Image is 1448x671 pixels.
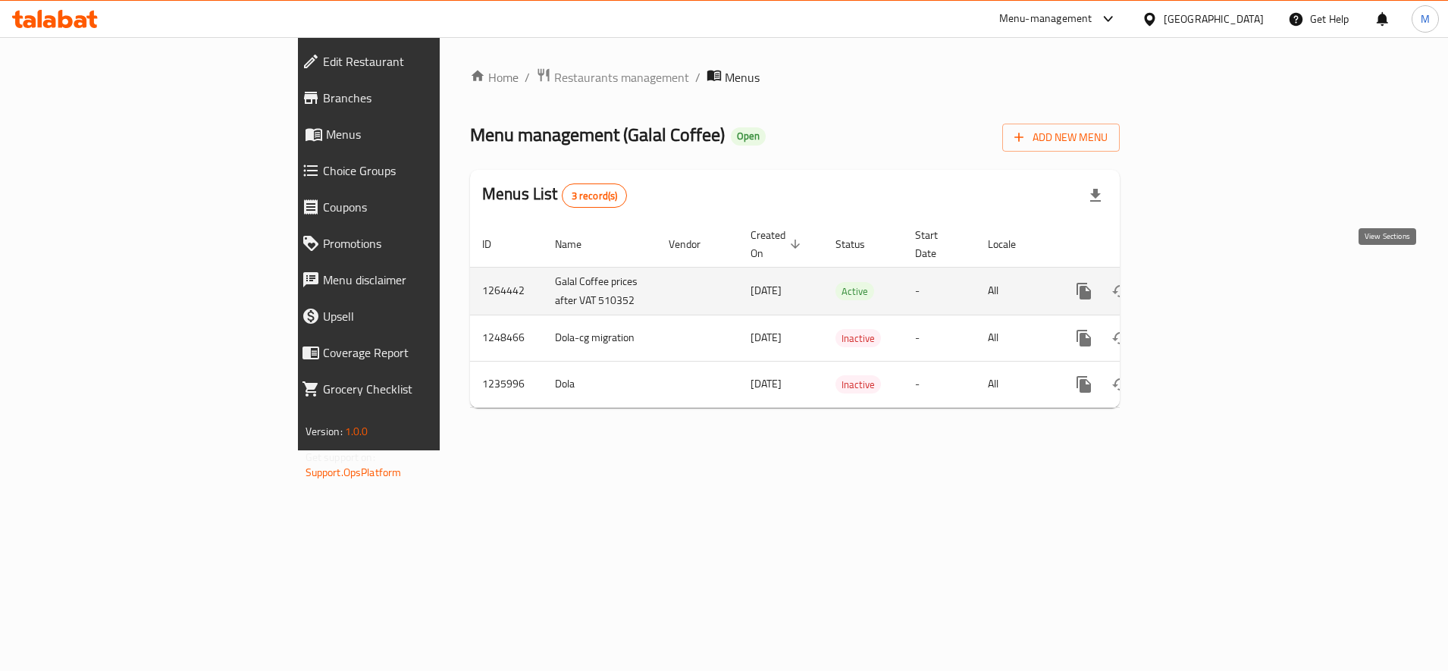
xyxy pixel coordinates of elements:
span: Restaurants management [554,68,689,86]
div: Active [835,282,874,300]
a: Menu disclaimer [290,262,540,298]
span: [DATE] [751,281,782,300]
span: Start Date [915,226,957,262]
a: Support.OpsPlatform [306,462,402,482]
span: Coverage Report [323,343,528,362]
span: Status [835,235,885,253]
span: [DATE] [751,328,782,347]
nav: breadcrumb [470,67,1120,87]
span: Inactive [835,330,881,347]
button: Change Status [1102,366,1139,403]
div: Menu-management [999,10,1092,28]
td: All [976,267,1054,315]
span: Active [835,283,874,300]
span: Coupons [323,198,528,216]
a: Menus [290,116,540,152]
span: Promotions [323,234,528,252]
span: Add New Menu [1014,128,1108,147]
li: / [695,68,700,86]
span: [DATE] [751,374,782,394]
table: enhanced table [470,221,1224,408]
td: - [903,361,976,407]
button: Add New Menu [1002,124,1120,152]
span: Vendor [669,235,720,253]
th: Actions [1054,221,1224,268]
span: 3 record(s) [563,189,627,203]
div: Open [731,127,766,146]
td: Dola-cg migration [543,315,657,361]
div: Inactive [835,329,881,347]
span: Version: [306,422,343,441]
button: more [1066,366,1102,403]
button: more [1066,273,1102,309]
span: Inactive [835,376,881,394]
span: M [1421,11,1430,27]
span: Choice Groups [323,161,528,180]
a: Edit Restaurant [290,43,540,80]
td: - [903,315,976,361]
a: Coupons [290,189,540,225]
span: ID [482,235,511,253]
span: Get support on: [306,447,375,467]
span: Grocery Checklist [323,380,528,398]
span: Menu management ( Galal Coffee ) [470,118,725,152]
td: - [903,267,976,315]
span: Open [731,130,766,143]
span: Edit Restaurant [323,52,528,71]
span: Created On [751,226,805,262]
span: Menus [725,68,760,86]
a: Choice Groups [290,152,540,189]
a: Branches [290,80,540,116]
a: Promotions [290,225,540,262]
td: Galal Coffee prices after VAT 510352 [543,267,657,315]
td: All [976,361,1054,407]
span: Branches [323,89,528,107]
div: [GEOGRAPHIC_DATA] [1164,11,1264,27]
div: Inactive [835,375,881,394]
span: Locale [988,235,1036,253]
a: Restaurants management [536,67,689,87]
span: Menus [326,125,528,143]
span: Upsell [323,307,528,325]
button: Change Status [1102,320,1139,356]
td: All [976,315,1054,361]
span: 1.0.0 [345,422,368,441]
a: Upsell [290,298,540,334]
div: Export file [1077,177,1114,214]
div: Total records count [562,183,628,208]
button: Change Status [1102,273,1139,309]
button: more [1066,320,1102,356]
td: Dola [543,361,657,407]
span: Menu disclaimer [323,271,528,289]
h2: Menus List [482,183,627,208]
a: Coverage Report [290,334,540,371]
a: Grocery Checklist [290,371,540,407]
span: Name [555,235,601,253]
